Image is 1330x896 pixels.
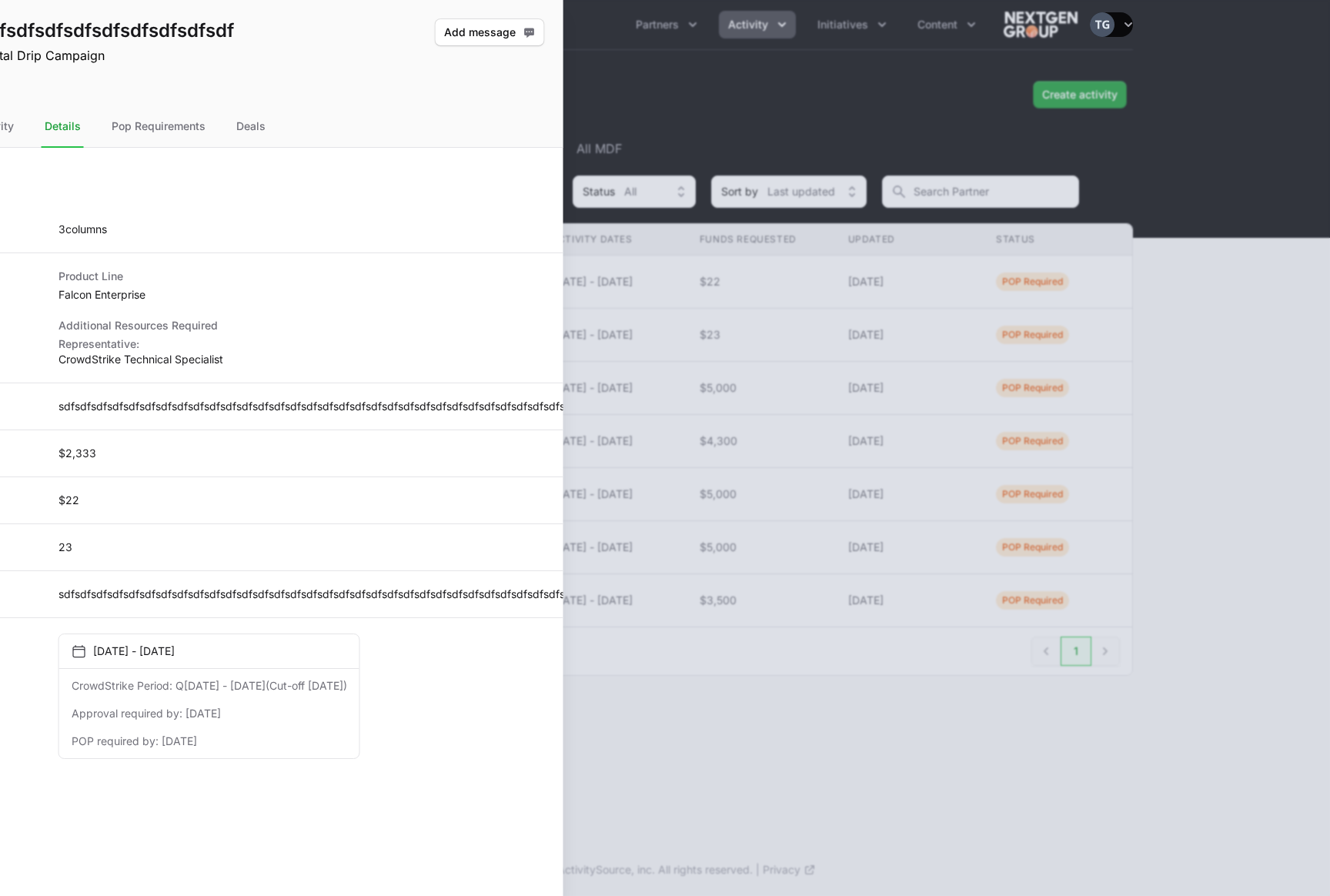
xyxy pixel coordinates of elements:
dt: CrowdStrike Period: [72,678,172,694]
dd: Falcon Enterprise [58,287,223,303]
button: Add message [435,18,545,46]
dd: Q[DATE] - [DATE] [175,678,347,694]
div: Activity actions [435,18,545,88]
div: Pop Requirements [109,106,209,148]
dt: POP required by: [72,734,159,749]
dt: Approval required by: [72,706,182,721]
div: Details [42,106,84,148]
dd: [DATE] [162,734,197,749]
dd: sdfsdfsdfsdfsdfsdfsdfsdfsdfsdfsdfsdfsdfsdfsdfsdfsdfsdfsdfsdfsdfsdfsdfsdfsdfsdfsdfsdfsdfsdfsdfsdfs... [58,399,1028,414]
dd: sdfsdfsdfsdfsdfsdfsdfsdfsdfsdfsdfsdfsdfsdfsdfsdfsdfsdfsdfsdfsdfsdfsdfsdfsdfsdfsdfsdfsdfsdfsdfsdfs... [58,587,1028,602]
dd: 23 [58,540,72,555]
p: [DATE] - [DATE] [93,644,175,659]
dt: Additional Resources Required [58,318,223,333]
p: Representative: [58,336,223,352]
dd: $22 [58,493,79,508]
dt: Product Line [58,269,223,284]
dd: 3columns [58,222,107,237]
span: (Cut-off [DATE]) [266,679,347,692]
div: Deals [233,106,269,148]
dd: $2,333 [58,446,96,461]
p: CrowdStrike Technical Specialist [58,352,223,367]
dd: [DATE] [185,706,221,721]
span: Add message [444,23,536,42]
